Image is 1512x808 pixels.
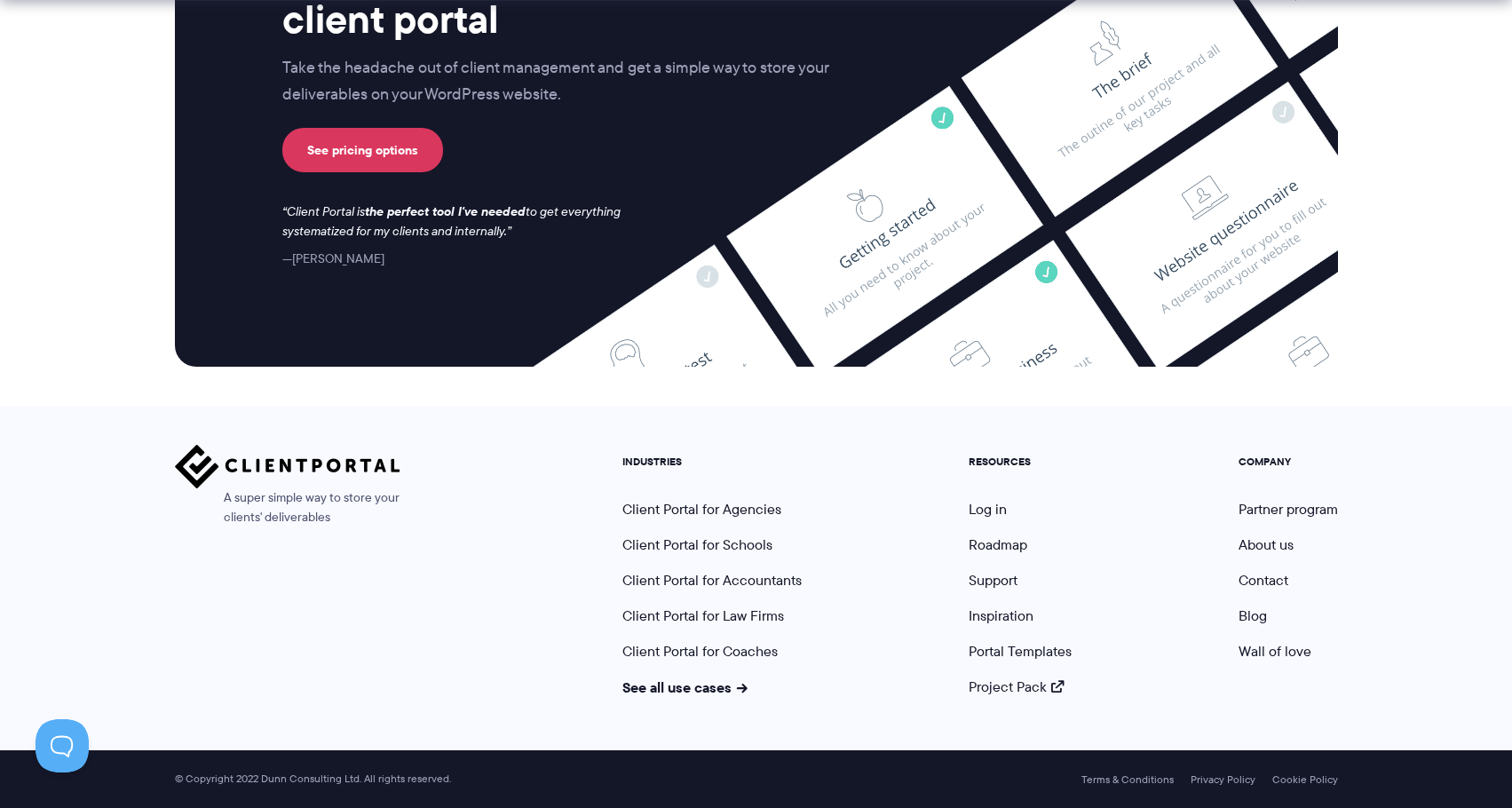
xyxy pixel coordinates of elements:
[166,772,460,786] span: © Copyright 2022 Dunn Consulting Ltd. All rights reserved.
[969,455,1072,468] h5: RESOURCES
[1272,773,1338,786] a: Cookie Policy
[36,719,89,772] iframe: Toggle Customer Support
[622,606,784,626] a: Client Portal for Law Firms
[622,499,781,519] a: Client Portal for Agencies
[969,499,1007,519] a: Log in
[365,202,526,221] strong: the perfect tool I've needed
[1239,606,1267,626] a: Blog
[969,677,1065,697] a: Project Pack
[969,641,1072,661] a: Portal Templates
[622,570,802,590] a: Client Portal for Accountants
[622,677,748,698] a: See all use cases
[969,570,1017,590] a: Support
[175,488,400,527] span: A super simple way to store your clients' deliverables
[622,641,778,661] a: Client Portal for Coaches
[1191,773,1255,786] a: Privacy Policy
[1239,535,1294,555] a: About us
[622,535,772,555] a: Client Portal for Schools
[282,55,867,108] p: Take the headache out of client management and get a simple way to store your deliverables on you...
[622,455,802,468] h5: INDUSTRIES
[1239,455,1338,468] h5: COMPANY
[1239,499,1338,519] a: Partner program
[282,202,645,242] p: Client Portal is to get everything systematized for my clients and internally.
[1081,773,1174,786] a: Terms & Conditions
[1239,641,1311,661] a: Wall of love
[1239,570,1288,590] a: Contact
[969,535,1027,555] a: Roadmap
[282,250,384,267] cite: [PERSON_NAME]
[282,128,443,172] a: See pricing options
[969,606,1033,626] a: Inspiration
